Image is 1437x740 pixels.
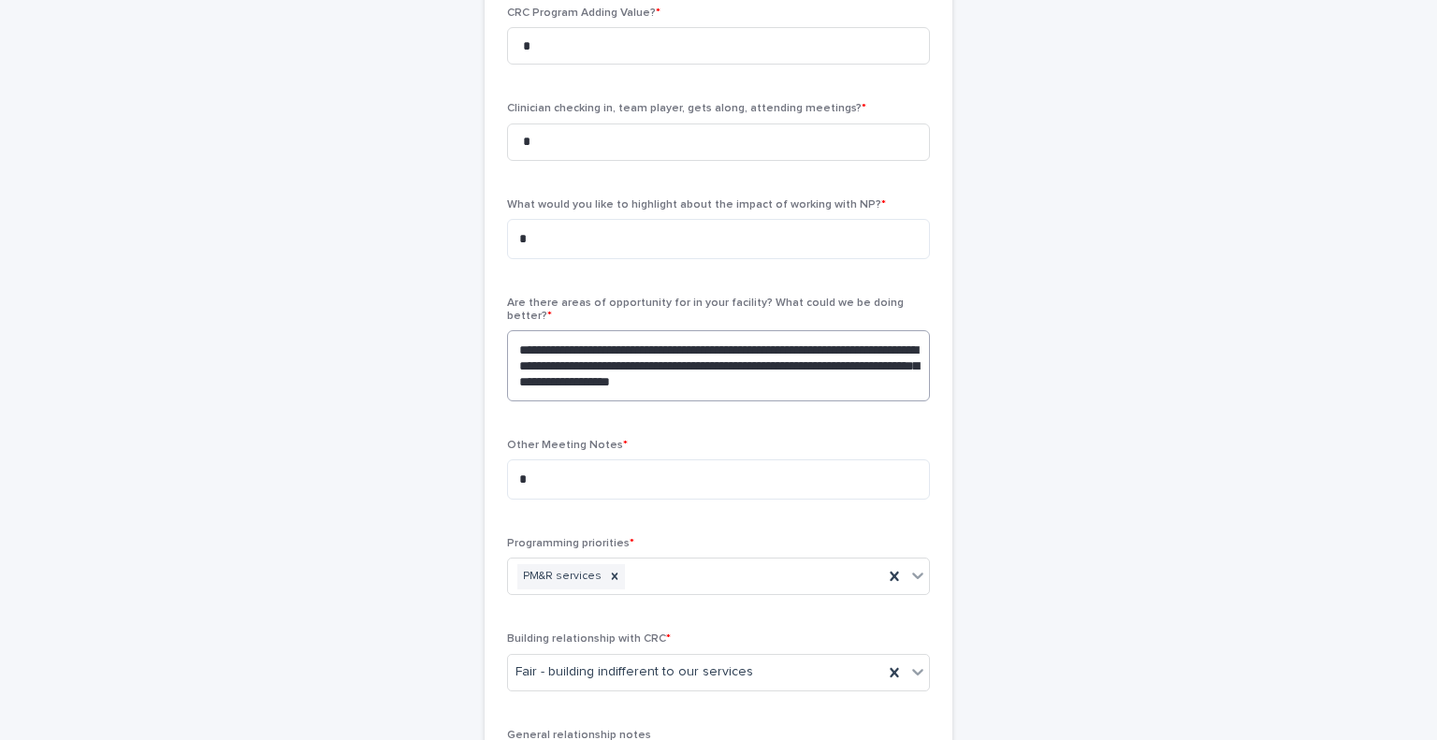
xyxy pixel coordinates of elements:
span: Clinician checking in, team player, gets along, attending meetings? [507,103,866,114]
span: What would you like to highlight about the impact of working with NP? [507,199,886,210]
span: Are there areas of opportunity for in your facility? What could we be doing better? [507,297,904,322]
span: Programming priorities [507,538,634,549]
span: CRC Program Adding Value? [507,7,660,19]
div: PM&R services [517,564,604,589]
span: Other Meeting Notes [507,440,628,451]
span: Fair - building indifferent to our services [515,662,753,682]
span: Building relationship with CRC [507,633,671,645]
